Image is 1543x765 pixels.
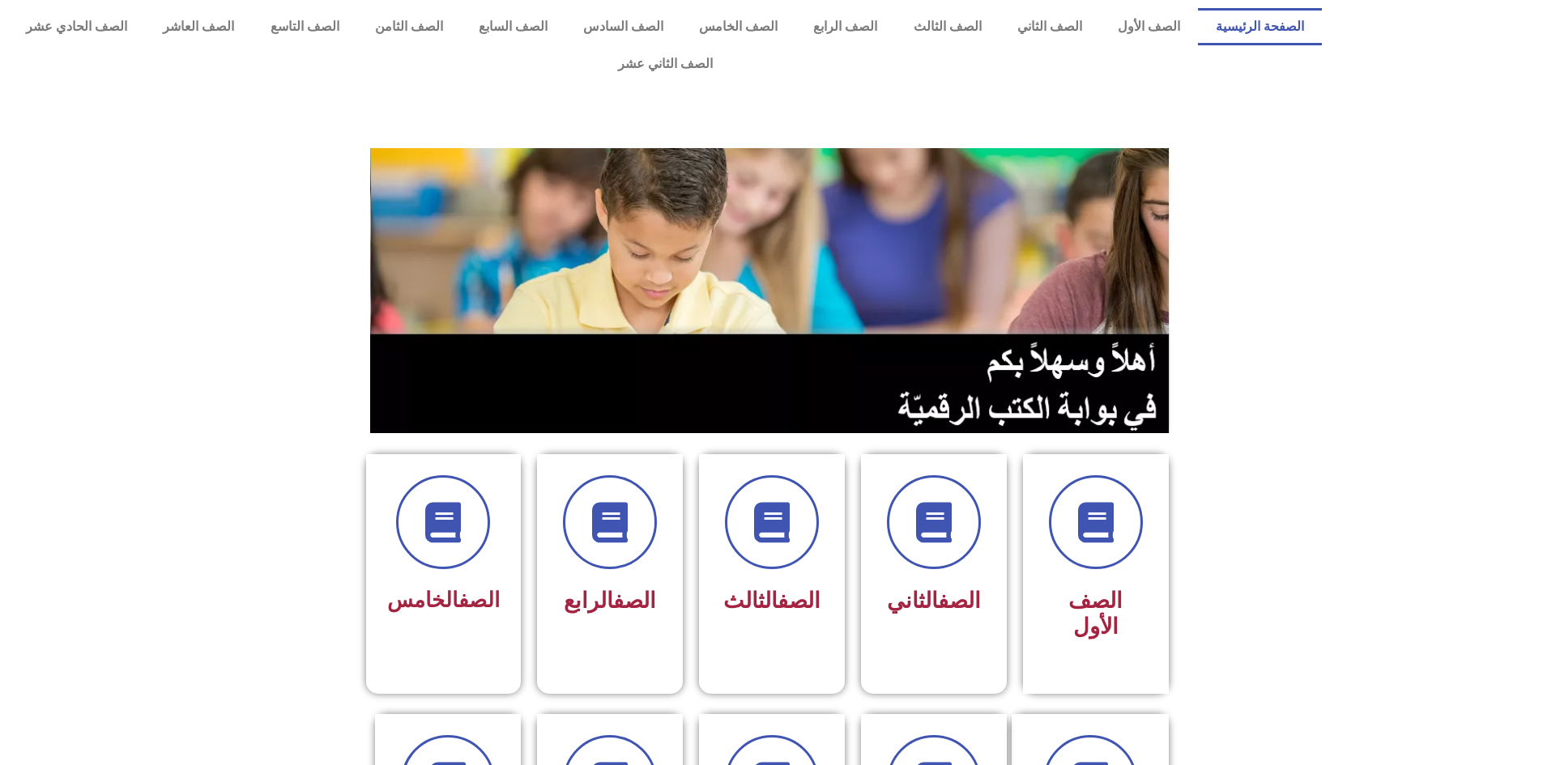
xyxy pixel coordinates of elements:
[887,588,981,614] span: الثاني
[723,588,821,614] span: الثالث
[461,8,565,45] a: الصف السابع
[565,8,681,45] a: الصف السادس
[387,588,500,612] span: الخامس
[252,8,356,45] a: الصف التاسع
[1198,8,1322,45] a: الصفحة الرئيسية
[1100,8,1198,45] a: الصف الأول
[681,8,795,45] a: الصف الخامس
[564,588,656,614] span: الرابع
[1000,8,1100,45] a: الصف الثاني
[795,8,895,45] a: الصف الرابع
[938,588,981,614] a: الصف
[458,588,500,612] a: الصف
[613,588,656,614] a: الصف
[1068,588,1123,640] span: الصف الأول
[145,8,252,45] a: الصف العاشر
[8,45,1322,83] a: الصف الثاني عشر
[895,8,999,45] a: الصف الثالث
[8,8,145,45] a: الصف الحادي عشر
[357,8,461,45] a: الصف الثامن
[778,588,821,614] a: الصف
